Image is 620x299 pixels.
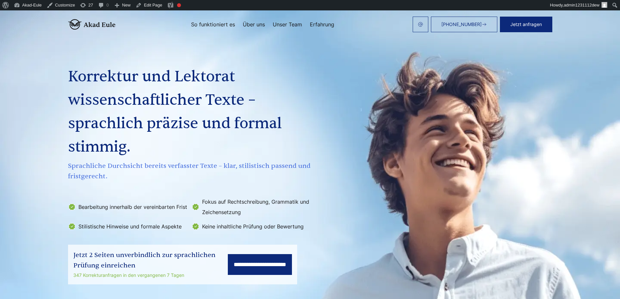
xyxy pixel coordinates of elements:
[500,17,552,32] button: Jetzt anfragen
[73,271,228,279] div: 347 Korrekturanfragen in den vergangenen 7 Tagen
[68,65,313,159] h1: Korrektur und Lektorat wissenschaftlicher Texte – sprachlich präzise und formal stimmig.
[564,3,599,7] span: admin1231112dew
[68,19,116,30] img: logo
[243,22,265,27] a: Über uns
[418,22,423,27] img: email
[310,22,334,27] a: Erfahrung
[177,3,181,7] div: Focus keyphrase not set
[273,22,302,27] a: Unser Team
[441,22,482,27] span: [PHONE_NUMBER]
[68,221,188,232] li: Stilistische Hinweise und formale Aspekte
[192,221,311,232] li: Keine inhaltliche Prüfung oder Bewertung
[192,197,311,217] li: Fokus auf Rechtschreibung, Grammatik und Zeichensetzung
[68,161,313,182] span: Sprachliche Durchsicht bereits verfasster Texte – klar, stilistisch passend und fristgerecht.
[191,22,235,27] a: So funktioniert es
[68,197,188,217] li: Bearbeitung innerhalb der vereinbarten Frist
[73,250,228,271] div: Jetzt 2 Seiten unverbindlich zur sprachlichen Prüfung einreichen
[431,17,497,32] a: [PHONE_NUMBER]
